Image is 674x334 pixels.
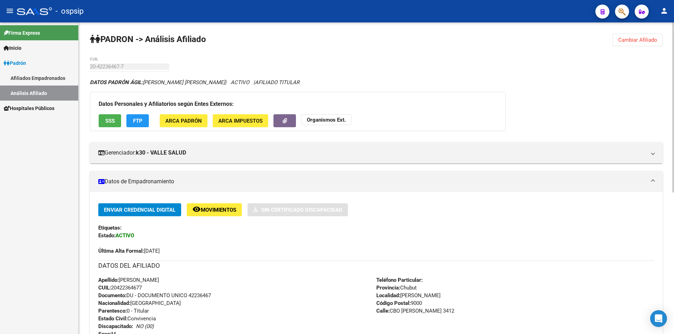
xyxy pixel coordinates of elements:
button: Movimientos [187,203,242,216]
button: ARCA Padrón [160,114,207,127]
button: ARCA Impuestos [213,114,268,127]
button: Organismos Ext. [301,114,351,125]
strong: Localidad: [376,292,400,299]
h3: DATOS DEL AFILIADO [98,261,654,271]
strong: Estado Civil: [98,315,127,322]
strong: Nacionalidad: [98,300,130,306]
mat-expansion-panel-header: Gerenciador:k30 - VALLE SALUD [90,142,663,163]
strong: CUIL: [98,285,111,291]
button: FTP [126,114,149,127]
span: CBO [PERSON_NAME] 3412 [376,308,454,314]
span: Firma Express [4,29,40,37]
button: Cambiar Afiliado [613,34,663,46]
span: DU - DOCUMENTO UNICO 42236467 [98,292,211,299]
span: - ospsip [55,4,84,19]
span: Enviar Credencial Digital [104,207,176,213]
span: Hospitales Públicos [4,104,54,112]
span: AFILIADO TITULAR [255,79,299,86]
span: [PERSON_NAME] [376,292,441,299]
mat-icon: person [660,7,668,15]
strong: Teléfono Particular: [376,277,423,283]
strong: k30 - VALLE SALUD [136,149,186,157]
span: FTP [133,118,143,124]
h3: Datos Personales y Afiliatorios según Entes Externos: [99,99,497,109]
i: | ACTIVO | [90,79,299,86]
span: 0 - Titular [98,308,149,314]
span: 20422364677 [98,285,142,291]
span: SSS [105,118,115,124]
strong: Parentesco: [98,308,127,314]
i: NO (00) [136,323,154,329]
strong: PADRON -> Análisis Afiliado [90,34,206,44]
span: Padrón [4,59,26,67]
mat-icon: remove_red_eye [192,205,201,213]
span: [PERSON_NAME] [98,277,159,283]
mat-expansion-panel-header: Datos de Empadronamiento [90,171,663,192]
span: 9000 [376,300,422,306]
mat-icon: menu [6,7,14,15]
span: [PERSON_NAME] [PERSON_NAME] [90,79,225,86]
span: Movimientos [201,207,236,213]
button: Enviar Credencial Digital [98,203,181,216]
strong: Calle: [376,308,390,314]
span: [GEOGRAPHIC_DATA] [98,300,181,306]
strong: DATOS PADRÓN ÁGIL: [90,79,143,86]
span: ARCA Impuestos [218,118,263,124]
strong: Apellido: [98,277,119,283]
strong: Código Postal: [376,300,411,306]
strong: Documento: [98,292,126,299]
div: Open Intercom Messenger [650,310,667,327]
span: Sin Certificado Discapacidad [261,207,342,213]
strong: Organismos Ext. [307,117,346,123]
strong: Etiquetas: [98,225,121,231]
strong: Provincia: [376,285,400,291]
strong: Última Alta Formal: [98,248,144,254]
mat-panel-title: Gerenciador: [98,149,646,157]
strong: Estado: [98,232,115,239]
strong: ACTIVO [115,232,134,239]
mat-panel-title: Datos de Empadronamiento [98,178,646,185]
strong: Discapacitado: [98,323,133,329]
span: [DATE] [98,248,160,254]
span: Convivencia [98,315,156,322]
span: Chubut [376,285,417,291]
button: SSS [99,114,121,127]
span: ARCA Padrón [165,118,202,124]
span: Inicio [4,44,21,52]
span: Cambiar Afiliado [618,37,657,43]
button: Sin Certificado Discapacidad [247,203,348,216]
